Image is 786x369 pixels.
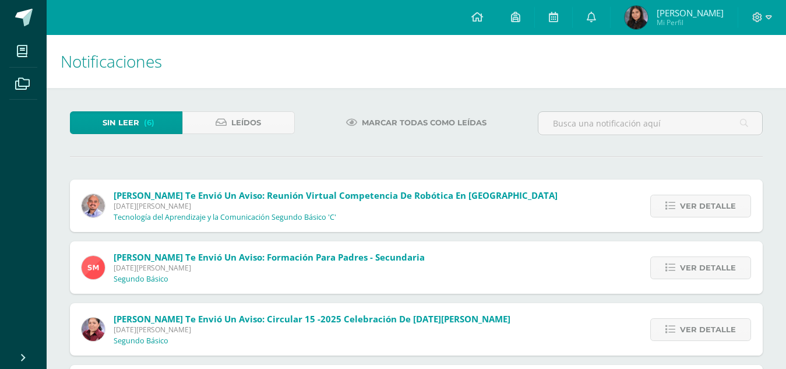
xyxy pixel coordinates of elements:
span: Mi Perfil [657,17,724,27]
span: Notificaciones [61,50,162,72]
img: f4ddca51a09d81af1cee46ad6847c426.png [82,194,105,217]
img: a4c9654d905a1a01dc2161da199b9124.png [82,256,105,279]
span: [PERSON_NAME] [657,7,724,19]
span: (6) [144,112,154,133]
span: [DATE][PERSON_NAME] [114,263,425,273]
span: [PERSON_NAME] te envió un aviso: Reunión virtual competencia de robótica en [GEOGRAPHIC_DATA] [114,189,558,201]
span: [DATE][PERSON_NAME] [114,201,558,211]
a: Sin leer(6) [70,111,182,134]
span: [PERSON_NAME] te envió un aviso: Circular 15 -2025 Celebración de [DATE][PERSON_NAME] [114,313,510,325]
span: Marcar todas como leídas [362,112,487,133]
img: 61f1a7443a3064b542eeddb9620aa586.png [625,6,648,29]
img: ca38207ff64f461ec141487f36af9fbf.png [82,318,105,341]
span: Leídos [231,112,261,133]
span: [PERSON_NAME] te envió un aviso: Formación para padres - Secundaria [114,251,425,263]
p: Segundo Básico [114,275,168,284]
a: Marcar todas como leídas [332,111,501,134]
span: Sin leer [103,112,139,133]
p: Segundo Básico [114,336,168,346]
span: Ver detalle [680,319,736,340]
span: [DATE][PERSON_NAME] [114,325,510,335]
p: Tecnología del Aprendizaje y la Comunicación Segundo Básico 'C' [114,213,336,222]
a: Leídos [182,111,295,134]
span: Ver detalle [680,257,736,279]
span: Ver detalle [680,195,736,217]
input: Busca una notificación aquí [538,112,762,135]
